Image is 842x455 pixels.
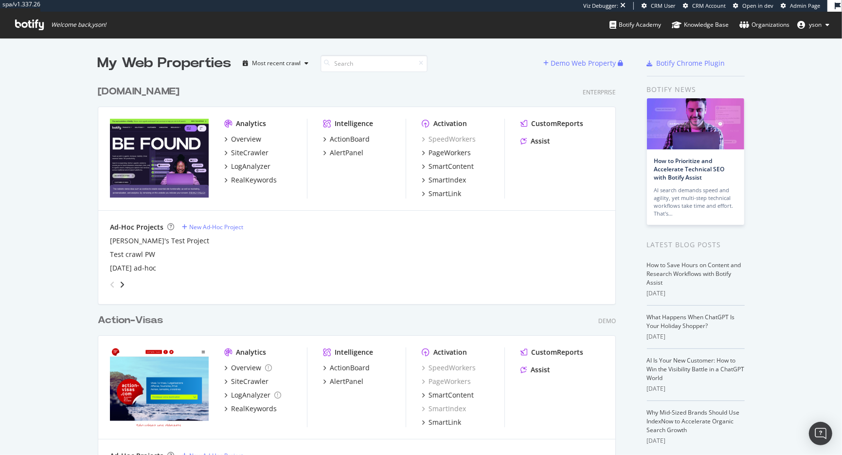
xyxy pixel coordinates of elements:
img: How to Prioritize and Accelerate Technical SEO with Botify Assist [647,98,744,149]
a: Open in dev [733,2,773,10]
a: Botify Academy [609,12,661,38]
button: Most recent crawl [239,55,313,71]
a: Overview [224,363,272,373]
button: Demo Web Property [544,55,618,71]
a: CustomReports [520,119,583,128]
a: Demo Web Property [544,59,618,67]
span: yson [809,20,822,29]
div: Botify Academy [609,20,661,30]
span: Admin Page [790,2,820,9]
a: [DOMAIN_NAME] [98,85,183,99]
a: Organizations [739,12,789,38]
div: SmartIndex [429,175,466,185]
div: SmartContent [429,162,474,171]
div: Botify Chrome Plugin [657,58,725,68]
div: AlertPanel [330,148,363,158]
span: CRM Account [692,2,726,9]
div: LogAnalyzer [231,162,270,171]
a: [DATE] ad-hoc [110,263,156,273]
div: CustomReports [531,347,583,357]
a: ActionBoard [323,363,370,373]
div: Organizations [739,20,789,30]
a: How to Save Hours on Content and Research Workflows with Botify Assist [647,261,741,287]
a: SmartLink [422,189,461,199]
div: Assist [531,365,550,375]
a: SmartContent [422,162,474,171]
a: How to Prioritize and Accelerate Technical SEO with Botify Assist [654,157,725,182]
div: Intelligence [335,119,373,128]
div: Action-Visas [98,313,163,328]
div: LogAnalyzer [231,390,270,400]
a: RealKeywords [224,404,277,414]
div: Demo Web Property [551,58,616,68]
img: Action-Visas [110,347,209,426]
a: ActionBoard [323,134,370,144]
div: [DATE] [647,332,745,341]
div: My Web Properties [98,54,232,73]
a: PageWorkers [422,148,471,158]
div: Overview [231,363,261,373]
div: Intelligence [335,347,373,357]
a: What Happens When ChatGPT Is Your Holiday Shopper? [647,313,735,330]
div: angle-right [119,280,125,290]
div: AlertPanel [330,377,363,386]
div: ActionBoard [330,134,370,144]
a: SmartIndex [422,175,466,185]
a: CRM User [642,2,676,10]
a: SmartLink [422,418,461,427]
div: [DATE] [647,384,745,393]
a: SmartContent [422,390,474,400]
div: Activation [433,347,467,357]
div: [DATE] [647,289,745,298]
span: CRM User [651,2,676,9]
div: Viz Debugger: [583,2,618,10]
input: Search [321,55,428,72]
a: Test crawl PW [110,250,155,259]
div: SmartLink [429,418,461,427]
div: Assist [531,136,550,146]
div: SiteCrawler [231,148,269,158]
div: [DATE] [647,437,745,445]
div: [DOMAIN_NAME] [98,85,179,99]
a: SpeedWorkers [422,134,476,144]
div: Analytics [236,347,266,357]
div: SiteCrawler [231,377,269,386]
div: SmartContent [429,390,474,400]
div: Latest Blog Posts [647,239,745,250]
div: RealKeywords [231,175,277,185]
a: Knowledge Base [672,12,729,38]
div: RealKeywords [231,404,277,414]
div: Activation [433,119,467,128]
div: ActionBoard [330,363,370,373]
a: CRM Account [683,2,726,10]
div: Ad-Hoc Projects [110,222,163,232]
a: SiteCrawler [224,148,269,158]
div: Botify news [647,84,745,95]
a: Action-Visas [98,313,167,328]
a: Assist [520,136,550,146]
div: Enterprise [583,88,616,96]
div: New Ad-Hoc Project [189,223,243,231]
div: CustomReports [531,119,583,128]
a: AlertPanel [323,148,363,158]
a: AlertPanel [323,377,363,386]
div: AI search demands speed and agility, yet multi-step technical workflows take time and effort. Tha... [654,186,737,218]
a: LogAnalyzer [224,390,281,400]
a: Assist [520,365,550,375]
div: Demo [598,317,616,325]
a: RealKeywords [224,175,277,185]
div: Most recent crawl [252,60,301,66]
a: Why Mid-Sized Brands Should Use IndexNow to Accelerate Organic Search Growth [647,408,740,434]
a: Botify Chrome Plugin [647,58,725,68]
div: SmartLink [429,189,461,199]
img: Botify.com [110,119,209,198]
a: AI Is Your New Customer: How to Win the Visibility Battle in a ChatGPT World [647,356,745,382]
a: SmartIndex [422,404,466,414]
a: [PERSON_NAME]'s Test Project [110,236,209,246]
div: Knowledge Base [672,20,729,30]
a: LogAnalyzer [224,162,270,171]
span: Open in dev [742,2,773,9]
